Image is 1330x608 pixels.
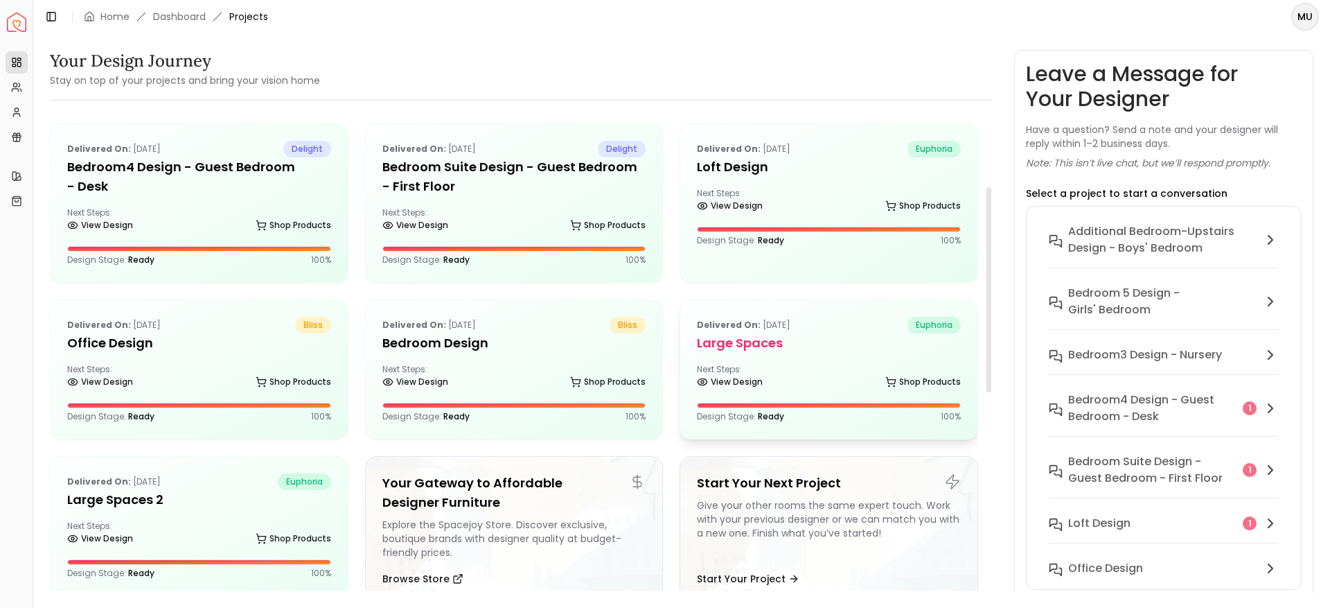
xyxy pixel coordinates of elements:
[758,410,784,422] span: Ready
[256,216,331,235] a: Shop Products
[443,410,470,422] span: Ready
[382,319,446,331] b: Delivered on:
[1291,3,1319,31] button: MU
[697,333,961,353] h5: Large Spaces
[1068,453,1237,487] h6: Bedroom Suite design - Guest Bedroom - First Floor
[382,565,463,593] button: Browse Store
[1038,448,1290,510] button: Bedroom Suite design - Guest Bedroom - First Floor1
[1026,186,1227,200] p: Select a project to start a conversation
[1068,515,1130,532] h6: Loft design
[382,372,448,392] a: View Design
[1026,62,1302,112] h3: Leave a Message for Your Designer
[382,518,646,559] div: Explore the Spacejoy Store. Discover exclusive, boutique brands with designer quality at budget-f...
[67,490,331,510] h5: Large Spaces 2
[610,317,646,333] span: bliss
[697,474,961,493] h5: Start Your Next Project
[67,372,133,392] a: View Design
[382,207,646,235] div: Next Steps:
[1038,341,1290,386] button: Bedroom3 design - Nursery
[1068,285,1257,318] h6: Bedroom 5 design - Girls' Bedroom
[1038,386,1290,448] button: Bedroom4 design - Guest Bedroom - Desk1
[84,10,268,24] nav: breadcrumb
[128,410,154,422] span: Ready
[382,157,646,196] h5: Bedroom Suite design - Guest Bedroom - First Floor
[1068,347,1222,363] h6: Bedroom3 design - Nursery
[697,196,763,216] a: View Design
[443,254,470,266] span: Ready
[382,317,476,333] p: [DATE]
[67,476,131,487] b: Delivered on:
[67,319,131,331] b: Delivered on:
[382,216,448,235] a: View Design
[1038,218,1290,279] button: Additional Bedroom-Upstairs design - Boys' Bedroom
[229,10,268,24] span: Projects
[67,317,161,333] p: [DATE]
[311,411,331,422] p: 100 %
[382,364,646,392] div: Next Steps:
[311,254,331,266] p: 100 %
[1243,401,1257,415] div: 1
[1038,279,1290,341] button: Bedroom 5 design - Girls' Bedroom
[67,143,131,155] b: Delivered on:
[283,141,331,157] span: delight
[67,411,154,422] p: Design Stage:
[382,411,470,422] p: Design Stage:
[1293,4,1318,29] span: MU
[697,498,961,559] div: Give your other rooms the same expert touch. Work with your previous designer or we can match you...
[1038,510,1290,555] button: Loft design1
[67,474,161,490] p: [DATE]
[1068,392,1237,425] h6: Bedroom4 design - Guest Bedroom - Desk
[128,567,154,579] span: Ready
[697,565,799,593] button: Start Your Project
[697,317,790,333] p: [DATE]
[941,235,961,246] p: 100 %
[67,254,154,266] p: Design Stage:
[598,141,646,157] span: delight
[697,319,761,331] b: Delivered on:
[67,207,331,235] div: Next Steps:
[278,474,331,490] span: euphoria
[907,317,961,333] span: euphoria
[758,234,784,246] span: Ready
[626,411,646,422] p: 100 %
[256,529,331,548] a: Shop Products
[67,157,331,196] h5: Bedroom4 design - Guest Bedroom - Desk
[7,12,26,32] img: Spacejoy Logo
[1243,516,1257,530] div: 1
[382,474,646,512] h5: Your Gateway to Affordable Designer Furniture
[67,141,161,157] p: [DATE]
[128,254,154,266] span: Ready
[885,372,961,392] a: Shop Products
[295,317,331,333] span: bliss
[626,254,646,266] p: 100 %
[697,411,784,422] p: Design Stage:
[67,568,154,579] p: Design Stage:
[50,73,320,87] small: Stay on top of your projects and bring your vision home
[382,141,476,157] p: [DATE]
[697,143,761,155] b: Delivered on:
[697,235,784,246] p: Design Stage:
[50,50,320,72] h3: Your Design Journey
[100,10,130,24] a: Home
[885,196,961,216] a: Shop Products
[570,372,646,392] a: Shop Products
[382,333,646,353] h5: Bedroom Design
[1243,463,1257,477] div: 1
[1068,223,1257,257] h6: Additional Bedroom-Upstairs design - Boys' Bedroom
[697,157,961,177] h5: Loft design
[1026,123,1302,150] p: Have a question? Send a note and your designer will reply within 1–2 business days.
[697,188,961,216] div: Next Steps:
[1026,156,1270,170] p: Note: This isn’t live chat, but we’ll respond promptly.
[67,216,133,235] a: View Design
[67,364,331,392] div: Next Steps:
[7,12,26,32] a: Spacejoy
[1068,560,1143,577] h6: Office Design
[153,10,206,24] a: Dashboard
[382,143,446,155] b: Delivered on:
[697,141,790,157] p: [DATE]
[67,529,133,548] a: View Design
[1038,555,1290,600] button: Office Design
[311,568,331,579] p: 100 %
[67,333,331,353] h5: Office Design
[256,372,331,392] a: Shop Products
